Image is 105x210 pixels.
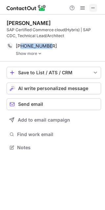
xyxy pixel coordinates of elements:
button: Send email [7,98,101,110]
button: Notes [7,143,101,152]
span: Add to email campaign [18,117,70,123]
span: Notes [17,145,98,151]
button: Add to email campaign [7,114,101,126]
button: Find work email [7,130,101,139]
button: save-profile-one-click [7,67,101,79]
span: Send email [18,102,43,107]
button: AI write personalized message [7,82,101,94]
span: [PHONE_NUMBER] [16,43,57,49]
div: SAP Certified Commerce cloud(Hybris) | SAP CDC, Technical Lead/Architect [7,27,101,39]
span: AI write personalized message [18,86,88,91]
a: Show more [16,51,101,56]
img: ContactOut v5.3.10 [7,4,46,12]
img: - [38,51,42,56]
div: [PERSON_NAME] [7,20,51,26]
span: Find work email [17,131,98,137]
div: Save to List / ATS / CRM [18,70,90,75]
